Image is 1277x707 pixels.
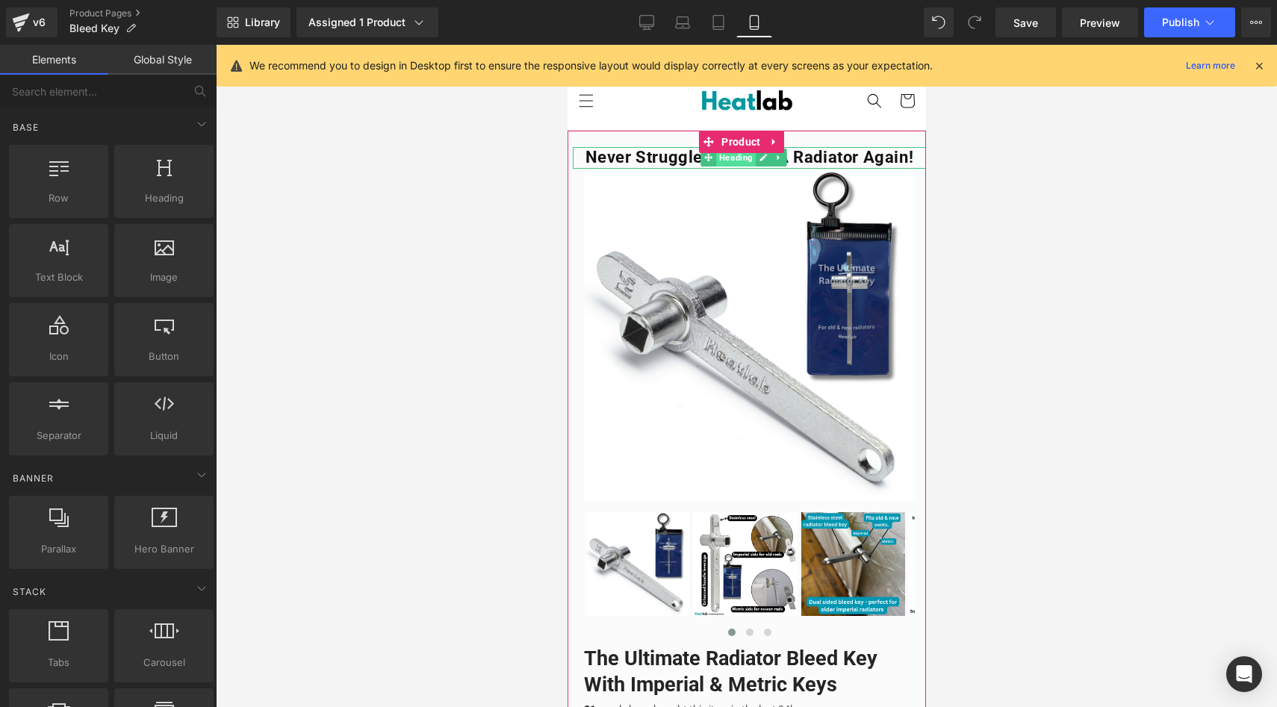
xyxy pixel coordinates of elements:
[108,45,217,75] a: Global Style
[245,16,280,29] span: Library
[119,541,209,557] span: Hero Banner
[700,7,736,37] a: Tablet
[13,428,104,443] span: Separator
[125,467,229,571] img: The Ultimate Radiator Bleed Key With Imperial & Metric Keys
[629,7,665,37] a: Desktop
[1062,7,1138,37] a: Preview
[16,124,347,455] img: The Ultimate Radiator Bleed Key With Imperial & Metric Keys
[197,86,217,108] a: Expand / Collapse
[308,15,426,30] div: Assigned 1 Product
[149,104,188,122] span: Heading
[234,467,338,571] img: The Ultimate Radiator Bleed Key With Imperial & Metric Keys
[924,7,954,37] button: Undo
[150,86,196,108] span: Product
[18,103,347,122] b: Never Struggle to bleed a radiator again!
[69,22,119,34] span: Bleed Key
[13,270,104,285] span: Text Block
[119,428,209,443] span: Liquid
[960,7,989,37] button: Redo
[16,658,28,670] b: 21
[13,541,104,557] span: Parallax
[30,13,49,32] div: v6
[736,7,772,37] a: Mobile
[69,7,217,19] a: Product Pages
[1144,7,1235,37] button: Publish
[1180,57,1241,75] a: Learn more
[18,467,122,571] img: The Ultimate Radiator Bleed Key With Imperial & Metric Keys
[13,190,104,206] span: Row
[13,349,104,364] span: Icon
[119,655,209,670] span: Carousel
[2,40,35,72] summary: Menu
[1241,7,1271,37] button: More
[119,270,209,285] span: Image
[119,190,209,206] span: Heading
[1080,15,1120,31] span: Preview
[1162,16,1199,28] span: Publish
[116,40,243,72] img: Heatlab - Central Heating Products
[1013,15,1038,31] span: Save
[16,661,347,669] p: people have bought this item in the last 24h.
[13,655,104,670] span: Tabs
[11,585,48,599] span: Stack
[11,120,40,134] span: Base
[341,467,445,571] img: The Ultimate Radiator Bleed Key With Imperial & Metric Keys
[16,595,347,653] a: The Ultimate Radiator Bleed Key With Imperial & Metric Keys
[665,7,700,37] a: Laptop
[1226,656,1262,692] div: Open Intercom Messenger
[119,349,209,364] span: Button
[217,7,290,37] a: New Library
[204,104,220,122] a: Expand / Collapse
[11,471,55,485] span: Banner
[290,40,323,72] summary: Search
[6,7,58,37] a: v6
[249,57,933,74] p: We recommend you to design in Desktop first to ensure the responsive layout would display correct...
